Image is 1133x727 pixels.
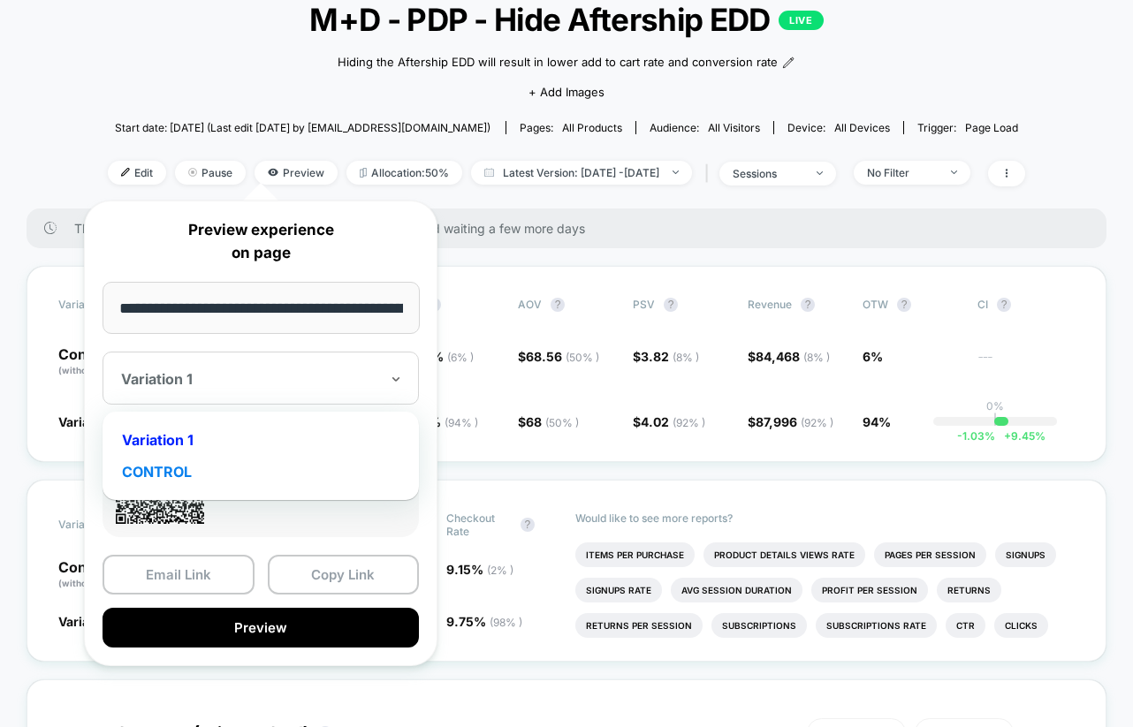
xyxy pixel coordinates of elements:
span: Pause [175,161,246,185]
span: Preview [255,161,338,185]
span: (without changes) [58,365,138,375]
span: ( 8 % ) [673,351,699,364]
p: Control [58,560,170,590]
span: ( 98 % ) [490,616,522,629]
button: ? [521,518,535,532]
li: Profit Per Session [811,578,928,602]
span: ( 50 % ) [545,416,579,429]
li: Product Details Views Rate [703,542,865,567]
img: calendar [484,168,494,177]
p: Would like to see more reports? [575,511,1075,525]
button: ? [997,298,1011,312]
li: Ctr [946,613,985,638]
span: Variation [58,511,156,538]
div: Variation 1 [111,424,410,456]
img: end [951,170,957,174]
span: 94% [863,414,891,429]
button: ? [664,298,678,312]
p: Control [58,347,156,377]
span: ( 92 % ) [801,416,833,429]
span: Variation [58,298,156,312]
span: Edit [108,161,166,185]
span: 4.02 [641,414,705,429]
li: Signups Rate [575,578,662,602]
span: Start date: [DATE] (Last edit [DATE] by [EMAIL_ADDRESS][DOMAIN_NAME]) [115,121,490,134]
span: --- [977,352,1075,377]
span: 87,996 [756,414,833,429]
button: Email Link [103,555,255,594]
span: + Add Images [528,85,605,99]
span: $ [748,349,830,364]
span: $ [518,349,599,364]
p: LIVE [779,11,823,30]
span: 9.45 % [995,429,1046,443]
img: end [673,170,679,174]
span: 84,468 [756,349,830,364]
div: sessions [733,167,803,180]
div: Pages: [520,121,622,134]
span: M+D - PDP - Hide Aftership EDD [154,1,979,38]
span: 9.15 % [446,562,513,577]
button: ? [551,298,565,312]
span: -1.03 % [957,429,995,443]
span: ( 6 % ) [447,351,474,364]
img: edit [121,168,130,177]
span: Page Load [965,121,1018,134]
span: 68 [526,414,579,429]
span: PSV [633,298,655,311]
img: end [188,168,197,177]
li: Clicks [994,613,1048,638]
span: all products [562,121,622,134]
span: Variation 1 [58,614,121,629]
span: AOV [518,298,542,311]
span: 3.82 [641,349,699,364]
img: end [817,171,823,175]
span: 68.56 [526,349,599,364]
button: Copy Link [268,555,420,594]
li: Subscriptions Rate [816,613,937,638]
span: ( 92 % ) [673,416,705,429]
div: CONTROL [111,456,410,488]
span: $ [633,414,705,429]
span: Checkout Rate [446,511,512,538]
div: Trigger: [917,121,1018,134]
span: (without changes) [58,578,138,588]
li: Signups [995,542,1056,567]
div: No Filter [867,166,938,179]
li: Pages Per Session [874,542,986,567]
button: Preview [103,608,419,647]
span: all devices [834,121,890,134]
li: Items Per Purchase [575,542,695,567]
span: | [701,161,719,186]
span: Revenue [748,298,792,311]
span: There are still no statistically significant results. We recommend waiting a few more days [74,221,1071,236]
span: All Visitors [708,121,760,134]
span: CI [977,298,1075,312]
li: Subscriptions [711,613,807,638]
p: 0% [986,399,1004,413]
p: Preview experience on page [103,219,419,264]
span: ( 50 % ) [566,351,599,364]
span: Latest Version: [DATE] - [DATE] [471,161,692,185]
span: ( 8 % ) [803,351,830,364]
img: rebalance [360,168,367,178]
button: ? [801,298,815,312]
li: Avg Session Duration [671,578,802,602]
span: $ [748,414,833,429]
span: ( 2 % ) [487,564,513,577]
span: 9.75 % [446,614,522,629]
div: Audience: [650,121,760,134]
span: OTW [863,298,960,312]
span: Device: [773,121,903,134]
button: ? [897,298,911,312]
span: Allocation: 50% [346,161,462,185]
span: Hiding the Aftership EDD will result in lower add to cart rate and conversion rate [338,54,778,72]
span: $ [518,414,579,429]
span: $ [633,349,699,364]
span: ( 94 % ) [445,416,478,429]
span: 6% [863,349,883,364]
li: Returns [937,578,1001,602]
span: Variation 1 [58,414,121,429]
li: Returns Per Session [575,613,703,638]
span: + [1004,429,1011,443]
